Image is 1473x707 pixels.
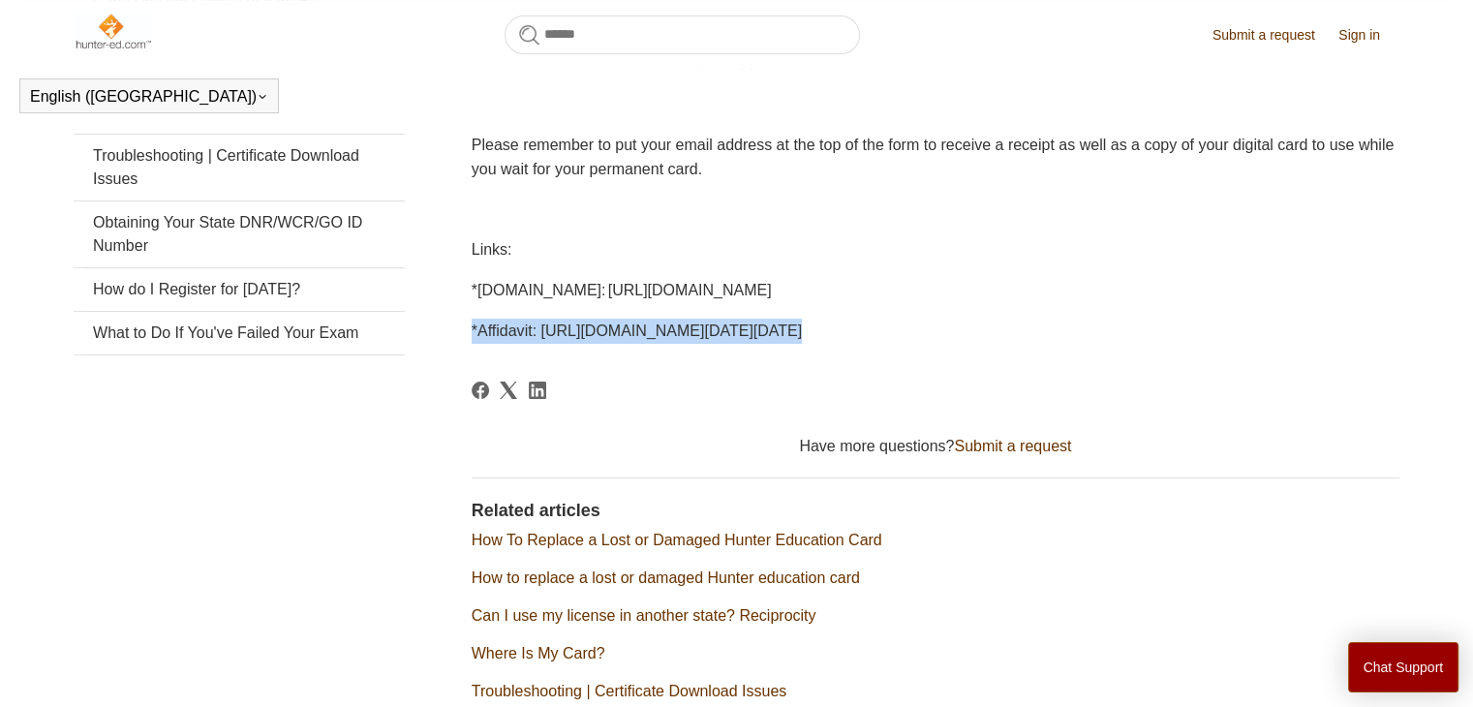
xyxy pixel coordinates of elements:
h2: Related articles [472,498,1399,524]
div: Have more questions? [472,435,1399,458]
span: Please remember to put your email address at the top of the form to receive a receipt as well as ... [472,137,1394,178]
a: Troubleshooting | Certificate Download Issues [472,683,787,699]
img: Hunter-Ed Help Center home page [74,12,152,50]
a: Facebook [472,382,489,399]
svg: Share this page on Facebook [472,382,489,399]
a: LinkedIn [529,382,546,399]
span: *[DOMAIN_NAME]: [URL][DOMAIN_NAME] [472,282,772,298]
a: How To Replace a Lost or Damaged Hunter Education Card [472,532,882,548]
span: *Affidavit: [URL][DOMAIN_NAME][DATE][DATE] [472,323,802,339]
a: Submit a request [1212,25,1335,46]
a: How to replace a lost or damaged Hunter education card [472,569,860,586]
a: Sign in [1338,25,1399,46]
a: How do I Register for [DATE]? [74,268,405,311]
svg: Share this page on LinkedIn [529,382,546,399]
svg: Share this page on X Corp [500,382,517,399]
a: Where Is My Card? [472,645,605,661]
button: Chat Support [1348,642,1459,692]
a: X Corp [500,382,517,399]
input: Search [505,15,860,54]
a: Obtaining Your State DNR/WCR/GO ID Number [74,201,405,267]
button: English ([GEOGRAPHIC_DATA]) [30,88,268,106]
span: Links: [472,241,512,258]
a: Can I use my license in another state? Reciprocity [472,607,816,624]
a: Troubleshooting | Certificate Download Issues [74,135,405,200]
a: Submit a request [954,438,1071,454]
a: What to Do If You've Failed Your Exam [74,312,405,354]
